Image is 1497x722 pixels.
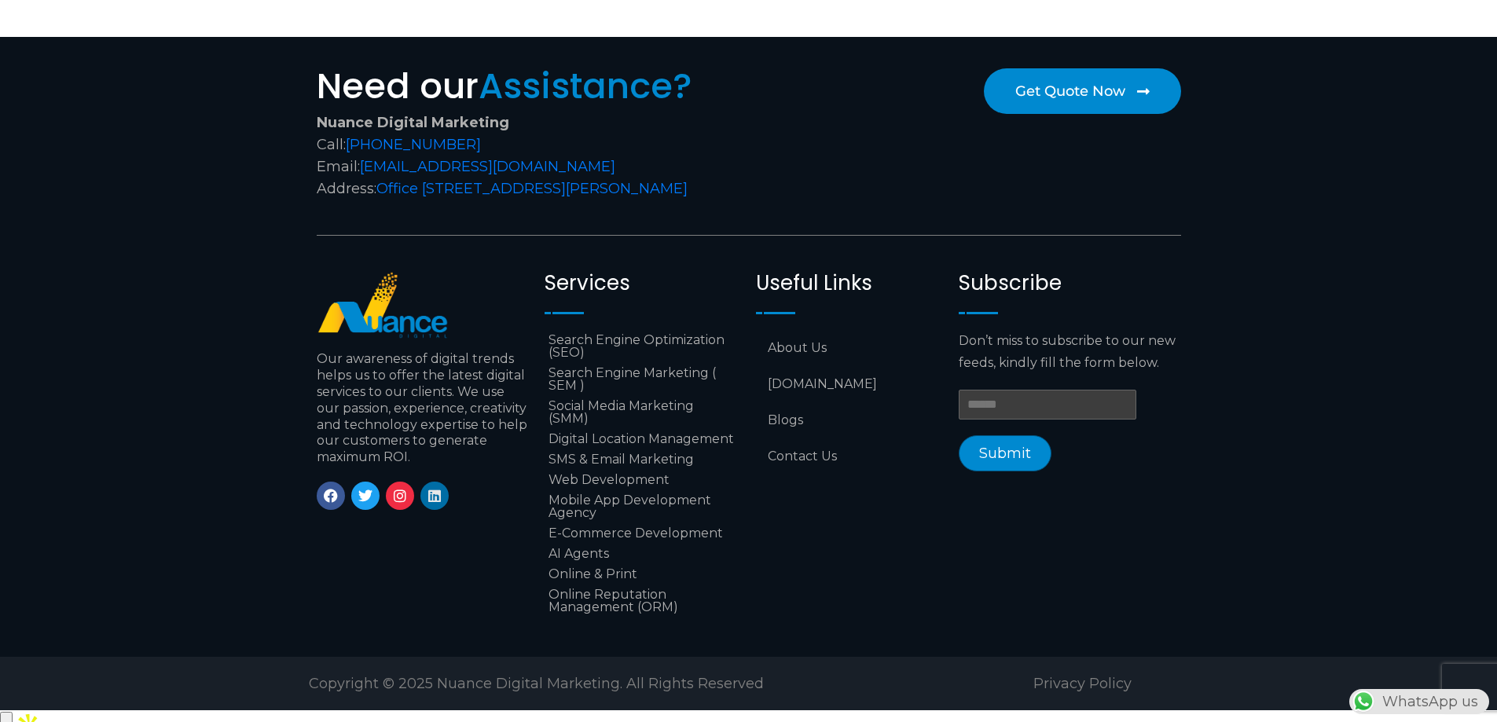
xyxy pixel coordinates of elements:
a: Contact Us [756,438,943,475]
a: Office [STREET_ADDRESS][PERSON_NAME] [376,180,688,197]
a: Get Quote Now [984,68,1181,114]
a: [DOMAIN_NAME] [756,366,943,402]
div: WhatsApp us [1349,689,1489,714]
a: E-Commerce Development [545,523,740,544]
button: Submit [959,435,1051,471]
span: Assistance? [479,61,692,111]
a: [PHONE_NUMBER] [346,136,481,153]
strong: Nuance Digital Marketing [317,114,509,131]
a: Search Engine Optimization (SEO) [545,330,740,363]
a: AI Agents [545,544,740,564]
p: Don’t miss to subscribe to our new feeds, kindly fill the form below. [959,330,1180,374]
p: Our awareness of digital trends helps us to offer the latest digital services to our clients. We ... [317,351,530,466]
img: WhatsApp [1351,689,1376,714]
div: Call: Email: Address: [317,112,741,200]
a: Web Development [545,470,740,490]
a: Search Engine Marketing ( SEM ) [545,363,740,396]
a: WhatsAppWhatsApp us [1349,693,1489,710]
a: Social Media Marketing (SMM) [545,396,740,429]
a: SMS & Email Marketing [545,449,740,470]
a: Privacy Policy [1033,675,1132,692]
span: Copyright © 2025 Nuance Digital Marketing. All Rights Reserved [309,675,764,692]
span: Get Quote Now [1015,84,1125,98]
a: Blogs [756,402,943,438]
a: Digital Location Management [545,429,740,449]
a: Mobile App Development Agency [545,490,740,523]
h2: Subscribe [959,271,1180,295]
a: About Us [756,330,943,366]
a: Online & Print [545,564,740,585]
a: Online Reputation Management (ORM) [545,585,740,618]
a: [EMAIL_ADDRESS][DOMAIN_NAME] [360,158,615,175]
h2: Useful Links [756,271,943,295]
h2: Need our [317,68,741,104]
h2: Services [545,271,740,295]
